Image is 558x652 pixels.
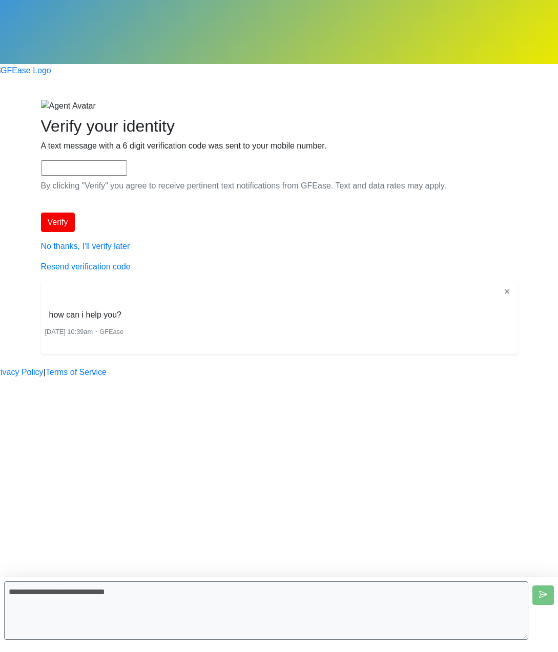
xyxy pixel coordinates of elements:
p: A text message with a 6 digit verification code was sent to your mobile number. [41,140,518,152]
img: Agent Avatar [41,100,96,112]
span: GFEase [99,328,123,335]
a: | [44,366,46,378]
span: [DATE] 10:39am [45,328,93,335]
button: ✕ [501,285,513,299]
a: No thanks, I'll verify later [41,242,130,250]
a: Resend verification code [41,262,131,271]
small: ・ [45,328,124,335]
a: Terms of Service [46,366,107,378]
p: By clicking "Verify" you agree to receive pertinent text notifications from GFEase. Text and data... [41,180,518,192]
h2: Verify your identity [41,116,518,136]
li: how can i help you? [45,307,126,323]
button: Verify [41,213,75,232]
